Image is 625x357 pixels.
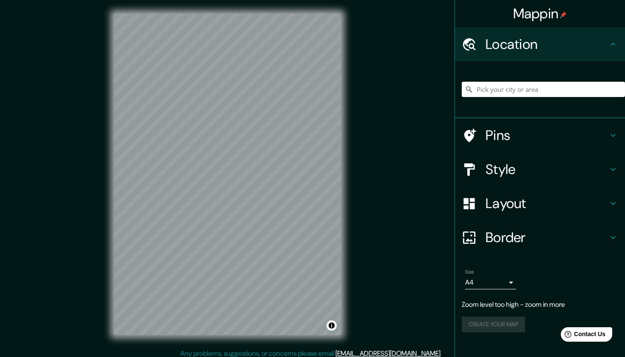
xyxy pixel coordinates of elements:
[486,161,608,178] h4: Style
[327,320,337,331] button: Toggle attribution
[513,5,567,22] h4: Mappin
[465,268,474,276] label: Size
[486,229,608,246] h4: Border
[455,152,625,186] div: Style
[549,324,616,348] iframe: Help widget launcher
[455,186,625,220] div: Layout
[465,276,516,289] div: A4
[462,300,618,310] p: Zoom level too high - zoom in more
[560,11,567,18] img: pin-icon.png
[114,14,341,335] canvas: Map
[486,36,608,53] h4: Location
[486,127,608,144] h4: Pins
[455,220,625,254] div: Border
[455,27,625,61] div: Location
[486,195,608,212] h4: Layout
[462,82,625,97] input: Pick your city or area
[455,118,625,152] div: Pins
